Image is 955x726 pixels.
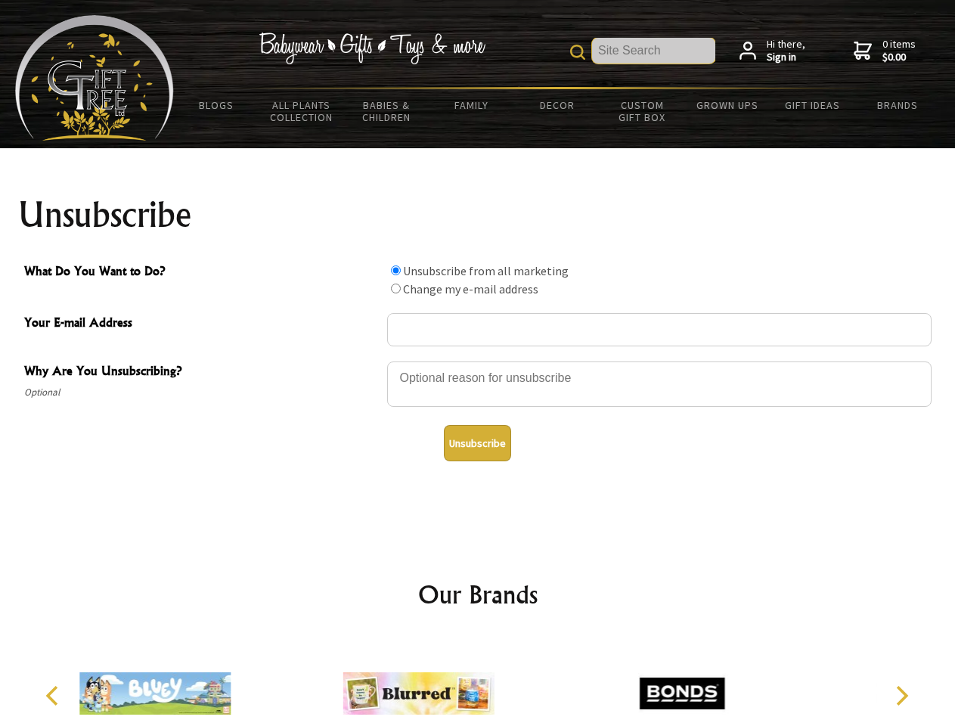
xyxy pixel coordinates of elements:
a: Grown Ups [684,89,770,121]
span: Optional [24,383,380,402]
span: 0 items [882,37,916,64]
strong: $0.00 [882,51,916,64]
a: 0 items$0.00 [854,38,916,64]
input: Site Search [592,38,715,64]
span: Hi there, [767,38,805,64]
img: Babyware - Gifts - Toys and more... [15,15,174,141]
button: Previous [38,679,71,712]
span: What Do You Want to Do? [24,262,380,284]
button: Unsubscribe [444,425,511,461]
a: Custom Gift Box [600,89,685,133]
h1: Unsubscribe [18,197,938,233]
img: product search [570,45,585,60]
input: Your E-mail Address [387,313,932,346]
a: All Plants Collection [259,89,345,133]
input: What Do You Want to Do? [391,265,401,275]
button: Next [885,679,918,712]
label: Change my e-mail address [403,281,538,296]
a: Gift Ideas [770,89,855,121]
img: Babywear - Gifts - Toys & more [259,33,485,64]
input: What Do You Want to Do? [391,284,401,293]
a: Babies & Children [344,89,429,133]
a: Family [429,89,515,121]
a: BLOGS [174,89,259,121]
h2: Our Brands [30,576,926,613]
textarea: Why Are You Unsubscribing? [387,361,932,407]
span: Why Are You Unsubscribing? [24,361,380,383]
label: Unsubscribe from all marketing [403,263,569,278]
a: Decor [514,89,600,121]
strong: Sign in [767,51,805,64]
a: Hi there,Sign in [740,38,805,64]
span: Your E-mail Address [24,313,380,335]
a: Brands [855,89,941,121]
